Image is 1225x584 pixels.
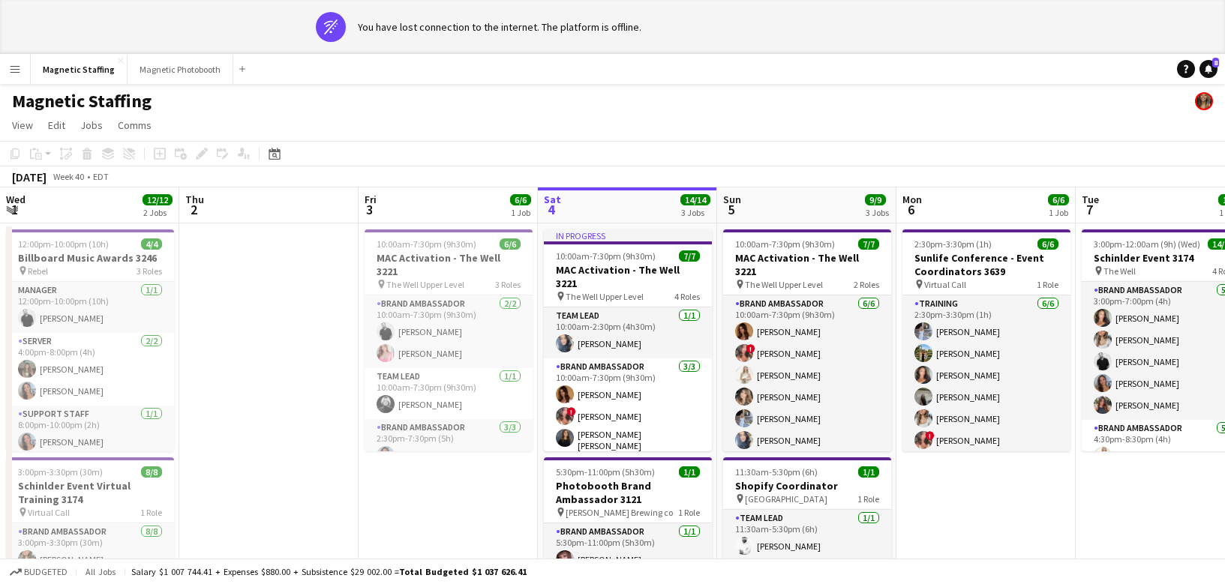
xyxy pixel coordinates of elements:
span: 12:00pm-10:00pm (10h) [18,238,109,250]
span: Week 40 [50,171,87,182]
span: 14/14 [680,194,710,205]
a: Jobs [74,115,109,135]
app-card-role: Server2/24:00pm-8:00pm (4h)[PERSON_NAME][PERSON_NAME] [6,333,174,406]
span: 5 [721,201,741,218]
div: Salary $1 007 744.41 + Expenses $880.00 + Subsistence $29 002.00 = [131,566,527,577]
span: [GEOGRAPHIC_DATA] [745,493,827,505]
div: 3 Jobs [866,207,889,218]
span: 6/6 [1048,194,1069,205]
app-card-role: Brand Ambassador3/32:30pm-7:30pm (5h)[PERSON_NAME] [365,419,533,514]
span: 1/1 [679,466,700,478]
span: Comms [118,118,152,132]
span: Mon [902,193,922,206]
span: The Well [1103,265,1136,277]
app-card-role: Brand Ambassador2/210:00am-7:30pm (9h30m)[PERSON_NAME][PERSON_NAME] [365,295,533,368]
button: Magnetic Photobooth [128,55,233,84]
span: 1 Role [1037,279,1058,290]
span: 1 Role [140,507,162,518]
span: 6 [900,201,922,218]
div: 2 Jobs [143,207,172,218]
span: 7/7 [679,250,700,262]
span: 11:30am-5:30pm (6h) [735,466,818,478]
span: [PERSON_NAME] Brewing co [566,507,673,518]
h3: MAC Activation - The Well 3221 [365,251,533,278]
span: 10:00am-7:30pm (9h30m) [377,238,476,250]
span: Tue [1082,193,1099,206]
app-card-role: Support Staff1/18:00pm-10:00pm (2h)[PERSON_NAME] [6,406,174,457]
div: 1 Job [511,207,530,218]
span: 4/4 [141,238,162,250]
span: 3 [362,201,377,218]
h1: Magnetic Staffing [12,90,152,112]
span: The Well Upper Level [745,279,823,290]
h3: MAC Activation - The Well 3221 [544,263,712,290]
h3: Schinlder Event Virtual Training 3174 [6,479,174,506]
app-job-card: 12:00pm-10:00pm (10h)4/4Billboard Music Awards 3246 Rebel3 RolesManager1/112:00pm-10:00pm (10h)[P... [6,229,174,451]
span: 3 Roles [495,279,521,290]
span: 6/6 [510,194,531,205]
span: Sun [723,193,741,206]
span: View [12,118,33,132]
app-card-role: Team Lead1/110:00am-7:30pm (9h30m)[PERSON_NAME] [365,368,533,419]
span: 8/8 [141,466,162,478]
span: Virtual Call [924,279,966,290]
app-user-avatar: Bianca Fantauzzi [1195,92,1213,110]
a: View [6,115,39,135]
a: Comms [112,115,158,135]
span: 5:30pm-11:00pm (5h30m) [556,466,655,478]
span: 3:00pm-3:30pm (30m) [18,466,103,478]
div: 3 Jobs [681,207,710,218]
span: 7/7 [858,238,879,250]
span: 1/1 [858,466,879,478]
span: 4 Roles [674,291,700,302]
app-card-role: Training6/62:30pm-3:30pm (1h)[PERSON_NAME][PERSON_NAME][PERSON_NAME][PERSON_NAME][PERSON_NAME]![P... [902,295,1070,455]
span: 3:00pm-12:00am (9h) (Wed) [1094,238,1200,250]
span: Total Budgeted $1 037 626.41 [399,566,527,577]
h3: Sunlife Conference - Event Coordinators 3639 [902,251,1070,278]
app-job-card: In progress10:00am-7:30pm (9h30m)7/7MAC Activation - The Well 3221 The Well Upper Level4 RolesTea... [544,229,712,451]
span: 2 [183,201,204,218]
app-card-role: Brand Ambassador3/310:00am-7:30pm (9h30m)[PERSON_NAME]![PERSON_NAME][PERSON_NAME] [PERSON_NAME] [544,358,712,457]
app-card-role: Brand Ambassador1/15:30pm-11:00pm (5h30m)[PERSON_NAME] [544,523,712,574]
div: In progress [544,229,712,241]
span: The Well Upper Level [566,291,644,302]
app-card-role: Team Lead1/111:30am-5:30pm (6h)[PERSON_NAME] [723,510,891,561]
app-job-card: 2:30pm-3:30pm (1h)6/6Sunlife Conference - Event Coordinators 3639 Virtual Call1 RoleTraining6/62:... [902,229,1070,451]
span: 9/9 [865,194,886,205]
span: Budgeted [24,567,68,577]
app-job-card: 10:00am-7:30pm (9h30m)6/6MAC Activation - The Well 3221 The Well Upper Level3 RolesBrand Ambassad... [365,229,533,451]
span: 4 [542,201,561,218]
span: Virtual Call [28,507,70,518]
span: 10:00am-7:30pm (9h30m) [735,238,835,250]
button: Magnetic Staffing [31,55,128,84]
span: 3 Roles [137,265,162,277]
h3: MAC Activation - The Well 3221 [723,251,891,278]
span: 7 [1079,201,1099,218]
span: Edit [48,118,65,132]
span: 6/6 [500,238,521,250]
app-card-role: Team Lead1/110:00am-2:30pm (4h30m)[PERSON_NAME] [544,307,712,358]
span: Jobs [80,118,103,132]
app-job-card: 10:00am-7:30pm (9h30m)7/7MAC Activation - The Well 3221 The Well Upper Level2 RolesBrand Ambassad... [723,229,891,451]
h3: Billboard Music Awards 3246 [6,251,174,265]
button: Budgeted [8,564,70,580]
div: EDT [93,171,109,182]
span: 8 [1212,58,1219,67]
app-job-card: 11:30am-5:30pm (6h)1/1Shopify Coordinator [GEOGRAPHIC_DATA]1 RoleTeam Lead1/111:30am-5:30pm (6h)[... [723,457,891,561]
div: You have lost connection to the internet. The platform is offline. [358,20,641,34]
span: ! [746,344,755,353]
span: 2 Roles [854,279,879,290]
span: 6/6 [1037,238,1058,250]
span: 1 Role [678,507,700,518]
span: ! [567,407,576,416]
span: ! [926,431,935,440]
span: 1 [4,201,26,218]
app-job-card: 5:30pm-11:00pm (5h30m)1/1Photobooth Brand Ambassador 3121 [PERSON_NAME] Brewing co1 RoleBrand Amb... [544,457,712,574]
span: 12/12 [143,194,173,205]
